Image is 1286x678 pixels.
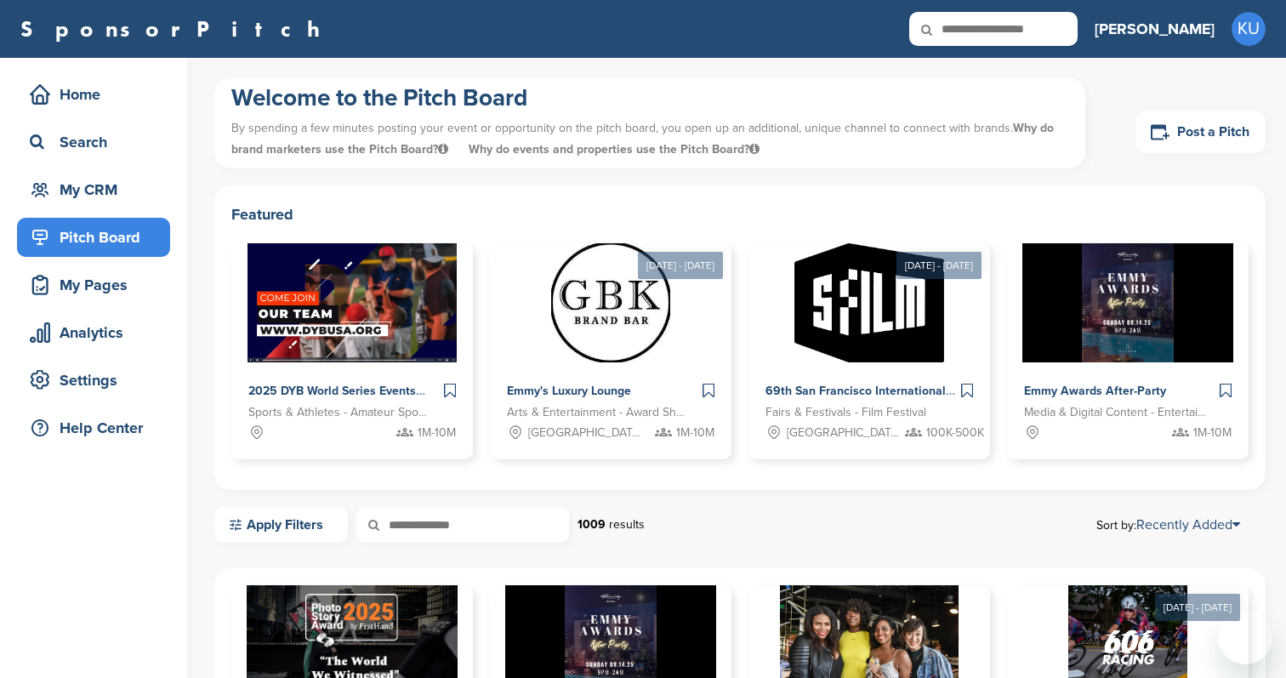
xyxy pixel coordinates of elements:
[17,170,170,209] a: My CRM
[1193,424,1232,442] span: 1M-10M
[1232,12,1266,46] span: KU
[231,83,1068,113] h1: Welcome to the Pitch Board
[26,365,170,396] div: Settings
[765,403,926,422] span: Fairs & Festivals - Film Festival
[214,507,348,543] a: Apply Filters
[26,317,170,348] div: Analytics
[748,216,990,459] a: [DATE] - [DATE] Sponsorpitch & 69th San Francisco International Film Festival Fairs & Festivals -...
[638,252,723,279] div: [DATE] - [DATE]
[1136,516,1240,533] a: Recently Added
[418,424,456,442] span: 1M-10M
[896,252,982,279] div: [DATE] - [DATE]
[17,122,170,162] a: Search
[1136,111,1266,153] a: Post a Pitch
[1022,243,1234,362] img: Sponsorpitch &
[248,243,458,362] img: Sponsorpitch &
[787,424,901,442] span: [GEOGRAPHIC_DATA], [GEOGRAPHIC_DATA]
[469,142,760,157] span: Why do events and properties use the Pitch Board?
[1155,594,1240,621] div: [DATE] - [DATE]
[26,174,170,205] div: My CRM
[794,243,943,362] img: Sponsorpitch &
[551,243,670,362] img: Sponsorpitch &
[1024,403,1206,422] span: Media & Digital Content - Entertainment
[231,202,1249,226] h2: Featured
[1007,243,1249,459] a: Sponsorpitch & Emmy Awards After-Party Media & Digital Content - Entertainment 1M-10M
[17,75,170,114] a: Home
[17,361,170,400] a: Settings
[1096,518,1240,532] span: Sort by:
[17,408,170,447] a: Help Center
[17,265,170,305] a: My Pages
[507,403,689,422] span: Arts & Entertainment - Award Show
[528,424,642,442] span: [GEOGRAPHIC_DATA], [GEOGRAPHIC_DATA]
[248,384,416,398] span: 2025 DYB World Series Events
[490,216,731,459] a: [DATE] - [DATE] Sponsorpitch & Emmy's Luxury Lounge Arts & Entertainment - Award Show [GEOGRAPHIC...
[20,18,331,40] a: SponsorPitch
[1095,17,1215,41] h3: [PERSON_NAME]
[26,222,170,253] div: Pitch Board
[26,79,170,110] div: Home
[1095,10,1215,48] a: [PERSON_NAME]
[248,403,430,422] span: Sports & Athletes - Amateur Sports Leagues
[578,517,606,532] strong: 1009
[765,384,1020,398] span: 69th San Francisco International Film Festival
[26,127,170,157] div: Search
[507,384,631,398] span: Emmy's Luxury Lounge
[231,243,473,459] a: Sponsorpitch & 2025 DYB World Series Events Sports & Athletes - Amateur Sports Leagues 1M-10M
[926,424,984,442] span: 100K-500K
[26,270,170,300] div: My Pages
[26,413,170,443] div: Help Center
[1024,384,1166,398] span: Emmy Awards After-Party
[609,517,645,532] span: results
[676,424,714,442] span: 1M-10M
[1218,610,1272,664] iframe: Button to launch messaging window
[17,313,170,352] a: Analytics
[17,218,170,257] a: Pitch Board
[231,113,1068,164] p: By spending a few minutes posting your event or opportunity on the pitch board, you open up an ad...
